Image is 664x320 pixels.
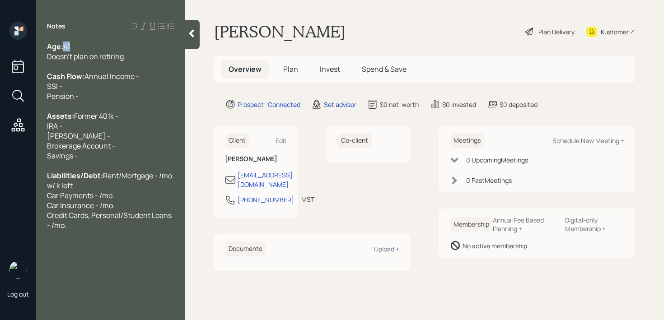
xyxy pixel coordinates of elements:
div: $0 deposited [500,100,538,109]
span: Age: [47,42,63,51]
div: 0 Past Meeting s [466,176,512,185]
span: Invest [320,64,340,74]
div: Digital-only Membership + [565,216,624,233]
span: Overview [229,64,262,74]
div: 0 Upcoming Meeting s [466,155,528,165]
div: Annual Fee Based Planning + [493,216,558,233]
div: [PHONE_NUMBER] [238,195,294,204]
div: Edit [276,136,287,145]
h6: Documents [225,241,266,256]
span: Spend & Save [362,64,407,74]
div: Upload + [374,245,399,253]
div: Log out [7,290,29,298]
div: Kustomer [601,27,629,37]
div: $0 invested [442,100,476,109]
h6: Meetings [450,133,484,148]
label: Notes [47,22,65,31]
div: Set advisor [324,100,356,109]
span: Cash Flow: [47,71,84,81]
div: Prospect · Connected [238,100,300,109]
h6: [PERSON_NAME] [225,155,287,163]
span: Liabilities/Debt: [47,171,103,181]
span: 41 [63,42,70,51]
h6: Co-client [337,133,372,148]
span: Annual Income - SSI - Pension - [47,71,139,101]
span: Doesn't plan on retiring [47,51,124,61]
h6: Client [225,133,249,148]
span: Assets: [47,111,74,121]
div: [EMAIL_ADDRESS][DOMAIN_NAME] [238,170,293,189]
img: retirable_logo.png [9,261,27,279]
span: Former 401k - IRA - [PERSON_NAME] - Brokerage Account - Savings - [47,111,118,161]
div: Schedule New Meeting + [552,136,624,145]
span: Rent/Mortgage - /mo. w/ k left Car Payments - /mo. Car Insurance - /mo. Credit Cards, Personal/St... [47,171,175,230]
h1: [PERSON_NAME] [214,22,346,42]
div: No active membership [463,241,527,250]
div: $0 net-worth [380,100,419,109]
span: Plan [283,64,298,74]
div: MST [301,195,314,204]
h6: Membership [450,217,493,232]
div: Plan Delivery [538,27,575,37]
